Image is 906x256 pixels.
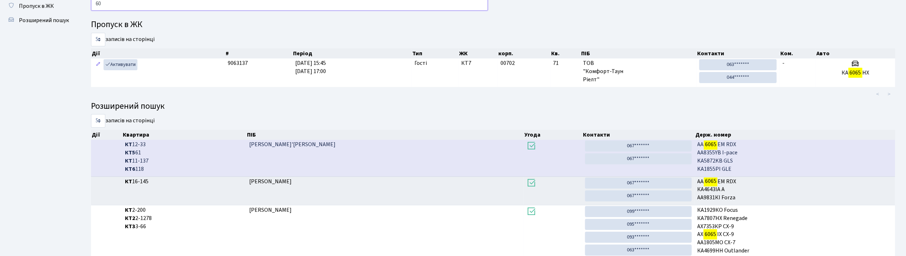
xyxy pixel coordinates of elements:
[698,140,892,173] span: AА ЕМ RDX AA8355YB I-pace KA5872KB GLS KA1855PI GLE
[583,59,694,84] span: ТОВ "Комфорт-Таун Ріелт"
[698,178,892,202] span: AA EM RDX КА4643ІА A АА9831КІ Forza
[246,130,524,140] th: ПІБ
[125,149,135,157] b: КТ5
[553,59,578,67] span: 71
[125,157,132,165] b: КТ
[458,48,498,58] th: ЖК
[704,229,717,239] mark: 6065
[19,2,54,10] span: Пропуск в ЖК
[125,178,132,185] b: КТ
[125,165,135,173] b: КТ6
[292,48,412,58] th: Період
[461,59,495,67] span: КТ7
[782,59,785,67] span: -
[91,130,122,140] th: Дії
[228,59,248,67] span: 9063137
[414,59,427,67] span: Гості
[249,178,292,185] span: [PERSON_NAME]
[498,48,550,58] th: корп.
[19,16,69,24] span: Розширений пошук
[94,59,102,70] a: Редагувати
[91,20,895,30] h4: Пропуск в ЖК
[695,130,895,140] th: Держ. номер
[249,206,292,214] span: [PERSON_NAME]
[125,140,243,173] span: 12-33 61 11-137 118
[4,13,75,27] a: Розширений пошук
[125,206,243,231] span: 2-200 2-1278 3-66
[125,214,135,222] b: КТ2
[125,140,132,148] b: КТ
[91,114,105,128] select: записів на сторінці
[91,114,155,128] label: записів на сторінці
[704,139,718,149] mark: 6065
[125,178,243,186] span: 16-145
[582,130,695,140] th: Контакти
[249,140,336,148] span: [PERSON_NAME]'[PERSON_NAME]
[550,48,580,58] th: Кв.
[91,48,225,58] th: Дії
[524,130,582,140] th: Угода
[704,176,718,186] mark: 6065
[91,33,155,46] label: записів на сторінці
[819,70,892,76] h5: КА НХ
[91,101,895,112] h4: Розширений пошук
[104,59,137,70] a: Активувати
[225,48,292,58] th: #
[125,206,132,214] b: КТ
[780,48,816,58] th: Ком.
[295,59,326,75] span: [DATE] 15:45 [DATE] 17:00
[122,130,246,140] th: Квартира
[816,48,895,58] th: Авто
[91,33,105,46] select: записів на сторінці
[500,59,515,67] span: 00702
[412,48,459,58] th: Тип
[696,48,780,58] th: Контакти
[125,222,135,230] b: КТ3
[849,68,862,78] mark: 6065
[580,48,696,58] th: ПІБ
